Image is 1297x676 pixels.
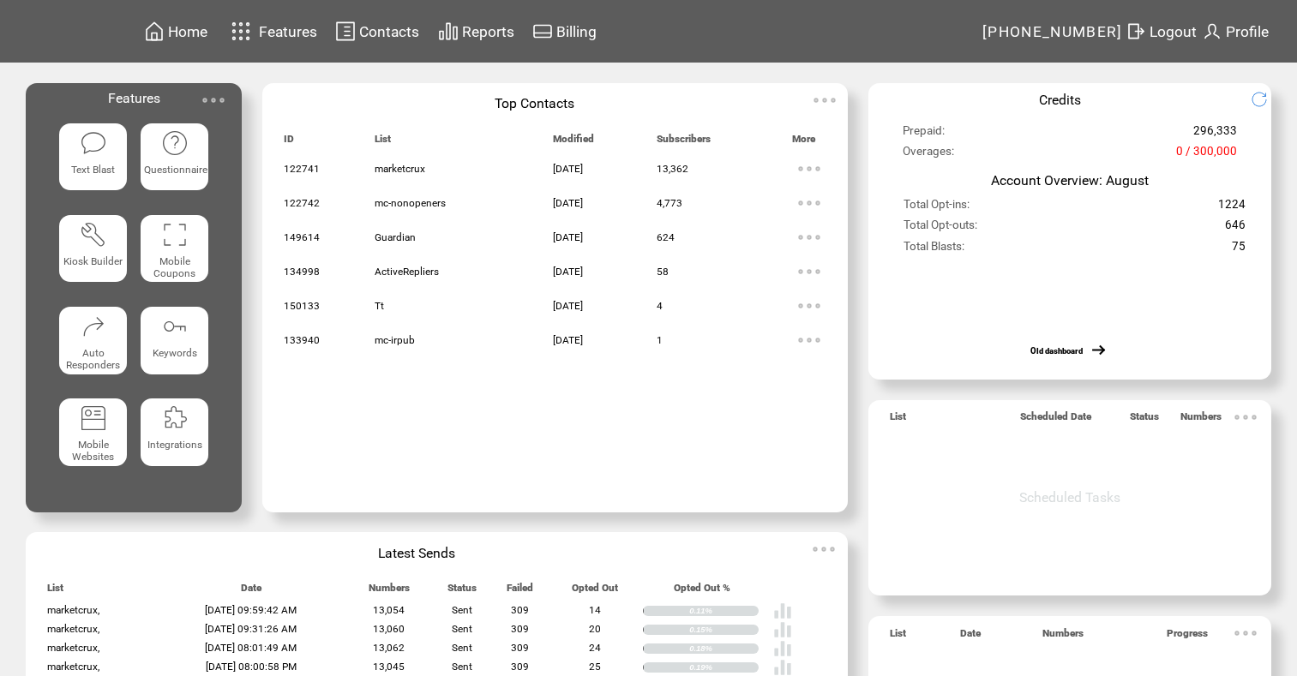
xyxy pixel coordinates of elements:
[369,582,410,601] span: Numbers
[792,220,826,254] img: ellypsis.svg
[284,266,320,278] span: 134998
[674,582,730,601] span: Opted Out %
[47,661,99,673] span: marketcrux,
[1130,410,1159,430] span: Status
[141,398,208,476] a: Integrations
[1228,400,1263,434] img: ellypsis.svg
[284,133,294,153] span: ID
[205,604,297,616] span: [DATE] 09:59:42 AM
[47,642,99,654] span: marketcrux,
[904,240,964,260] span: Total Blasts:
[903,145,954,165] span: Overages:
[226,17,256,45] img: features.svg
[689,625,759,635] div: 0.15%
[657,266,669,278] span: 58
[1126,21,1146,42] img: exit.svg
[1150,23,1197,40] span: Logout
[807,532,841,566] img: ellypsis.svg
[1123,18,1199,45] a: Logout
[530,18,599,45] a: Billing
[792,152,826,186] img: ellypsis.svg
[657,197,682,209] span: 4,773
[792,323,826,357] img: ellypsis.svg
[241,582,261,601] span: Date
[435,18,517,45] a: Reports
[1039,92,1081,108] span: Credits
[1030,346,1083,356] a: Old dashboard
[141,215,208,293] a: Mobile Coupons
[1020,410,1091,430] span: Scheduled Date
[553,334,583,346] span: [DATE]
[1199,18,1271,45] a: Profile
[792,254,826,289] img: ellypsis.svg
[452,623,472,635] span: Sent
[553,300,583,312] span: [DATE]
[161,313,189,340] img: keywords.svg
[982,23,1123,40] span: [PHONE_NUMBER]
[572,582,618,601] span: Opted Out
[657,300,663,312] span: 4
[375,133,391,153] span: List
[80,313,107,340] img: auto-responders.svg
[66,347,120,371] span: Auto Responders
[1228,616,1263,650] img: ellypsis.svg
[108,90,160,106] span: Features
[1019,489,1120,506] span: Scheduled Tasks
[773,601,792,620] img: poll%20-%20white.svg
[63,255,123,267] span: Kiosk Builder
[589,623,601,635] span: 20
[890,627,906,647] span: List
[1180,410,1222,430] span: Numbers
[689,662,759,673] div: 0.19%
[47,582,63,601] span: List
[452,661,472,673] span: Sent
[657,163,688,175] span: 13,362
[438,21,459,42] img: chart.svg
[452,604,472,616] span: Sent
[373,623,405,635] span: 13,060
[689,643,759,654] div: 0.18%
[205,623,297,635] span: [DATE] 09:31:26 AM
[153,255,195,279] span: Mobile Coupons
[903,124,945,145] span: Prepaid:
[147,439,202,451] span: Integrations
[511,642,529,654] span: 309
[259,23,317,40] span: Features
[657,133,711,153] span: Subscribers
[284,197,320,209] span: 122742
[507,582,533,601] span: Failed
[553,197,583,209] span: [DATE]
[144,164,207,176] span: Questionnaire
[1218,198,1246,218] span: 1224
[553,163,583,175] span: [DATE]
[792,133,815,153] span: More
[144,21,165,42] img: home.svg
[532,21,553,42] img: creidtcard.svg
[168,23,207,40] span: Home
[284,334,320,346] span: 133940
[80,404,107,432] img: mobile-websites.svg
[161,404,189,432] img: integrations.svg
[511,623,529,635] span: 309
[1193,124,1237,145] span: 296,333
[511,604,529,616] span: 309
[153,347,197,359] span: Keywords
[375,163,425,175] span: marketcrux
[373,604,405,616] span: 13,054
[72,439,114,463] span: Mobile Websites
[1202,21,1222,42] img: profile.svg
[904,198,970,218] span: Total Opt-ins:
[206,661,297,673] span: [DATE] 08:00:58 PM
[589,661,601,673] span: 25
[452,642,472,654] span: Sent
[657,334,663,346] span: 1
[1042,627,1084,647] span: Numbers
[71,164,115,176] span: Text Blast
[205,642,297,654] span: [DATE] 08:01:49 AM
[59,215,127,293] a: Kiosk Builder
[378,545,455,561] span: Latest Sends
[196,83,231,117] img: ellypsis.svg
[1167,627,1208,647] span: Progress
[792,289,826,323] img: ellypsis.svg
[808,83,842,117] img: ellypsis.svg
